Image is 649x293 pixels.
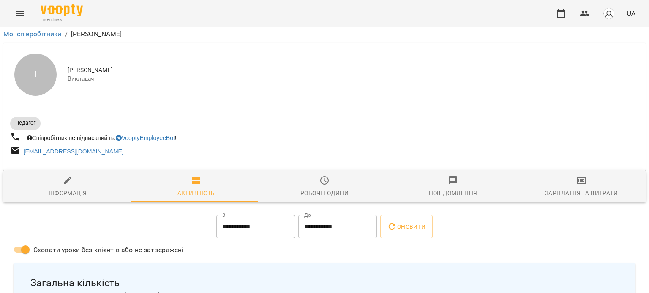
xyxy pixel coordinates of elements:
span: Оновити [387,222,425,232]
div: Робочі години [300,188,349,198]
p: [PERSON_NAME] [71,29,122,39]
div: Повідомлення [429,188,477,198]
span: UA [627,9,635,18]
li: / [65,29,68,39]
a: [EMAIL_ADDRESS][DOMAIN_NAME] [24,148,124,155]
button: UA [623,5,639,21]
img: avatar_s.png [603,8,615,19]
nav: breadcrumb [3,29,646,39]
div: Інформація [49,188,87,198]
span: Викладач [68,75,639,83]
button: Menu [10,3,30,24]
span: Сховати уроки без клієнтів або не затверджені [33,245,184,255]
div: Співробітник не підписаний на ! [25,132,178,144]
img: Voopty Logo [41,4,83,16]
a: Мої співробітники [3,30,62,38]
span: For Business [41,17,83,23]
div: І [14,54,57,96]
span: [PERSON_NAME] [68,66,639,75]
span: Загальна кількість [30,277,619,290]
div: Активність [177,188,215,198]
a: VooptyEmployeeBot [116,134,175,141]
div: Зарплатня та Витрати [545,188,618,198]
span: Педагог [10,119,41,127]
button: Оновити [380,215,432,239]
